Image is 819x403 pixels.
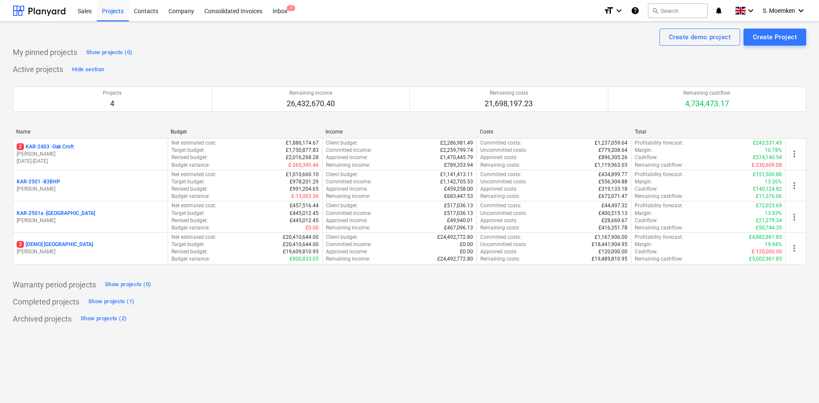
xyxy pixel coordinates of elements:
p: Target budget : [171,241,205,248]
p: £5,002,961.85 [749,255,782,263]
p: Approved income : [326,248,368,255]
p: 4,734,473.17 [683,99,730,109]
p: Cashflow : [635,248,658,255]
p: £779,208.64 [598,147,627,154]
p: Margin : [635,210,652,217]
p: Committed income : [326,147,372,154]
p: Remaining cashflow [683,90,730,97]
i: keyboard_arrow_down [796,6,806,16]
p: KAR-2501a - [GEOGRAPHIC_DATA] [17,210,95,217]
p: £1,750,877.83 [286,147,319,154]
p: Profitability forecast : [635,202,683,209]
p: Remaining income : [326,224,370,232]
p: Budget variance : [171,224,210,232]
div: Show projects (0) [86,48,132,58]
p: 10.78% [765,147,782,154]
p: £789,353.94 [444,162,473,169]
p: £2,016,268.28 [286,154,319,161]
p: £-13,003.36 [291,193,319,200]
p: £19,489,810.95 [592,255,627,263]
p: [DATE] - [DATE] [17,158,164,165]
p: 26,432,670.40 [287,99,335,109]
p: 13.93% [765,210,782,217]
p: £1,141,413.11 [440,171,473,178]
p: Approved costs : [480,154,517,161]
p: £140,124.82 [753,186,782,193]
p: Revised budget : [171,217,208,224]
p: Projects [103,90,122,97]
i: notifications [714,6,723,16]
p: £0.00 [460,241,473,248]
p: £-120,000.00 [752,248,782,255]
button: Create demo project [659,29,740,46]
p: Committed income : [326,178,372,186]
p: Remaining cashflow : [635,193,683,200]
p: £20,410,644.00 [283,234,319,241]
p: Budget variance : [171,255,210,263]
p: £0.00 [460,248,473,255]
p: KAR-2501 - 83BHP [17,178,60,186]
p: £517,036.13 [444,210,473,217]
i: format_size [604,6,614,16]
p: £72,023.69 [756,202,782,209]
p: Client budget : [326,234,358,241]
p: £457,516.44 [290,202,319,209]
p: Net estimated cost : [171,234,216,241]
p: KAR-2403 - Oak Croft [17,143,74,151]
span: more_vert [789,212,799,222]
span: more_vert [789,180,799,191]
p: Warranty period projects [13,280,96,290]
p: £1,119,963.03 [595,162,627,169]
p: Budget variance : [171,193,210,200]
p: Archived projects [13,314,72,324]
span: more_vert [789,243,799,253]
p: £24,492,772.80 [437,255,473,263]
p: £120,000.00 [598,248,627,255]
div: Total [635,129,782,135]
p: Approved costs : [480,186,517,193]
p: £445,012.45 [290,210,319,217]
p: £-265,390.46 [288,162,319,169]
p: £1,886,174.67 [286,139,319,147]
p: Margin : [635,241,652,248]
p: £49,940.01 [447,217,473,224]
span: 3 [17,241,24,248]
p: Revised budget : [171,154,208,161]
p: £44,497.32 [601,202,627,209]
div: 3[DEMO] [GEOGRAPHIC_DATA][PERSON_NAME] [17,241,164,255]
div: Create demo project [669,32,731,43]
p: Committed costs : [480,139,521,147]
p: Net estimated cost : [171,139,216,147]
span: 2 [17,143,24,150]
p: My pinned projects [13,47,77,58]
p: £20,410,644.00 [283,241,319,248]
button: Show projects (2) [78,312,129,326]
p: Remaining costs : [480,255,520,263]
p: Profitability forecast : [635,171,683,178]
div: KAR-2501a -[GEOGRAPHIC_DATA][PERSON_NAME] [17,210,164,224]
p: Target budget : [171,178,205,186]
span: 1 [287,5,295,11]
p: £319,133.18 [598,186,627,193]
p: £0.00 [305,224,319,232]
p: £28,660.67 [601,217,627,224]
span: more_vert [789,149,799,159]
p: £574,140.54 [753,154,782,161]
p: Client budget : [326,139,358,147]
p: £2,259,799.74 [440,147,473,154]
p: £445,012.45 [290,217,319,224]
p: Remaining cashflow : [635,162,683,169]
p: Committed costs : [480,202,521,209]
p: £467,096.13 [444,224,473,232]
button: Create Project [743,29,806,46]
p: Approved costs : [480,248,517,255]
p: Margin : [635,178,652,186]
button: Show projects (0) [103,278,153,292]
iframe: Chat Widget [776,362,819,403]
p: Net estimated cost : [171,171,216,178]
p: 13.26% [765,178,782,186]
p: £556,304.88 [598,178,627,186]
p: Remaining costs : [480,162,520,169]
div: Name [16,129,164,135]
p: [PERSON_NAME] [17,248,164,255]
